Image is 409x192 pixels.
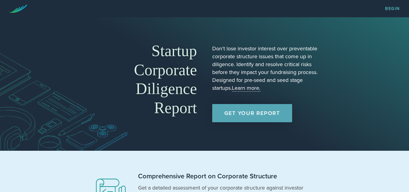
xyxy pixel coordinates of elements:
a: Begin [385,7,400,11]
a: Learn more. [232,85,260,92]
a: Get Your Report [212,104,292,122]
h1: Startup Corporate Diligence Report [90,42,197,117]
p: Don't lose investor interest over preventable corporate structure issues that come up in diligenc... [212,45,320,92]
h2: Comprehensive Report on Corporate Structure [138,172,308,181]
